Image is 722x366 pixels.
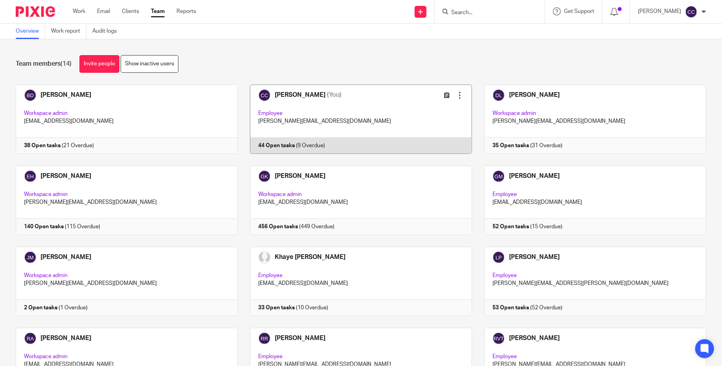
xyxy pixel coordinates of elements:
a: Email [97,7,110,15]
a: Show inactive users [121,55,178,73]
span: Get Support [564,9,594,14]
a: Work [73,7,85,15]
a: Reports [176,7,196,15]
p: [PERSON_NAME] [638,7,681,15]
input: Search [450,9,521,17]
img: Pixie [16,6,55,17]
a: Work report [51,24,86,39]
img: svg%3E [685,6,698,18]
span: (14) [61,61,72,67]
a: Clients [122,7,139,15]
a: Invite people [79,55,119,73]
h1: Team members [16,60,72,68]
a: Team [151,7,165,15]
a: Overview [16,24,45,39]
a: Audit logs [92,24,123,39]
